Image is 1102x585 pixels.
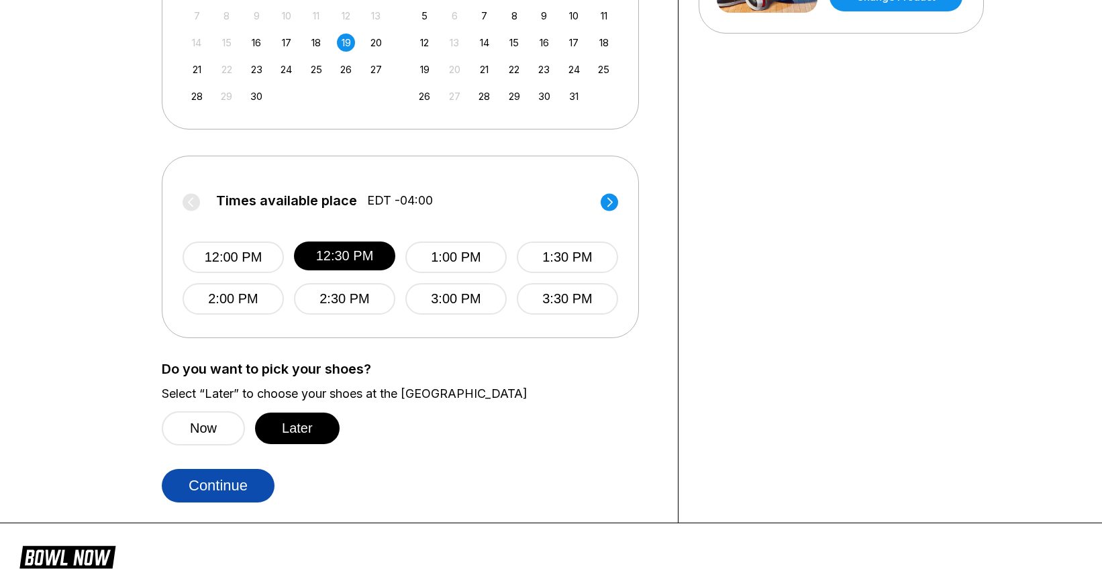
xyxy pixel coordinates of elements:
button: 12:00 PM [183,242,284,273]
button: 2:30 PM [294,283,395,315]
div: Choose Wednesday, October 15th, 2025 [505,34,523,52]
div: Choose Friday, September 19th, 2025 [337,34,355,52]
div: Not available Thursday, September 11th, 2025 [307,7,325,25]
div: Choose Sunday, October 26th, 2025 [415,87,434,105]
div: Not available Wednesday, September 10th, 2025 [277,7,295,25]
button: 2:00 PM [183,283,284,315]
div: Not available Monday, September 8th, 2025 [217,7,236,25]
div: Choose Tuesday, October 21st, 2025 [475,60,493,78]
div: Choose Friday, September 26th, 2025 [337,60,355,78]
div: Not available Monday, September 22nd, 2025 [217,60,236,78]
span: Times available place [216,193,357,208]
div: Choose Tuesday, September 30th, 2025 [248,87,266,105]
div: Choose Friday, October 17th, 2025 [565,34,583,52]
div: Choose Saturday, October 25th, 2025 [595,60,613,78]
div: Choose Wednesday, October 29th, 2025 [505,87,523,105]
div: Choose Wednesday, September 17th, 2025 [277,34,295,52]
button: 3:00 PM [405,283,507,315]
button: 12:30 PM [294,242,395,270]
div: Choose Sunday, October 19th, 2025 [415,60,434,78]
div: Choose Saturday, September 27th, 2025 [367,60,385,78]
div: Choose Thursday, October 16th, 2025 [535,34,553,52]
div: Not available Saturday, September 13th, 2025 [367,7,385,25]
div: Not available Monday, October 20th, 2025 [446,60,464,78]
div: Choose Tuesday, September 23rd, 2025 [248,60,266,78]
div: Choose Tuesday, October 14th, 2025 [475,34,493,52]
div: Choose Wednesday, October 8th, 2025 [505,7,523,25]
div: Choose Sunday, October 5th, 2025 [415,7,434,25]
div: Choose Friday, October 31st, 2025 [565,87,583,105]
div: Choose Tuesday, October 7th, 2025 [475,7,493,25]
div: Choose Saturday, October 11th, 2025 [595,7,613,25]
div: Not available Friday, September 12th, 2025 [337,7,355,25]
div: Choose Thursday, October 23rd, 2025 [535,60,553,78]
button: 1:00 PM [405,242,507,273]
div: Choose Friday, October 24th, 2025 [565,60,583,78]
div: Choose Sunday, September 28th, 2025 [188,87,206,105]
div: Choose Sunday, September 21st, 2025 [188,60,206,78]
div: Not available Monday, September 15th, 2025 [217,34,236,52]
div: Choose Wednesday, October 22nd, 2025 [505,60,523,78]
div: Choose Saturday, October 18th, 2025 [595,34,613,52]
button: 1:30 PM [517,242,618,273]
button: Continue [162,469,274,502]
div: Not available Monday, October 27th, 2025 [446,87,464,105]
div: Not available Sunday, September 7th, 2025 [188,7,206,25]
div: Choose Thursday, September 25th, 2025 [307,60,325,78]
div: Not available Sunday, September 14th, 2025 [188,34,206,52]
button: Now [162,411,245,445]
label: Select “Later” to choose your shoes at the [GEOGRAPHIC_DATA] [162,386,658,401]
div: Not available Monday, October 6th, 2025 [446,7,464,25]
div: Choose Thursday, October 9th, 2025 [535,7,553,25]
div: Choose Sunday, October 12th, 2025 [415,34,434,52]
div: Choose Tuesday, October 28th, 2025 [475,87,493,105]
div: Choose Thursday, October 30th, 2025 [535,87,553,105]
button: 3:30 PM [517,283,618,315]
div: Not available Monday, October 13th, 2025 [446,34,464,52]
label: Do you want to pick your shoes? [162,362,658,376]
span: EDT -04:00 [367,193,433,208]
div: Choose Wednesday, September 24th, 2025 [277,60,295,78]
div: Choose Thursday, September 18th, 2025 [307,34,325,52]
div: Choose Saturday, September 20th, 2025 [367,34,385,52]
div: Not available Tuesday, September 9th, 2025 [248,7,266,25]
div: Choose Friday, October 10th, 2025 [565,7,583,25]
div: Not available Monday, September 29th, 2025 [217,87,236,105]
div: Choose Tuesday, September 16th, 2025 [248,34,266,52]
button: Later [255,413,340,444]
